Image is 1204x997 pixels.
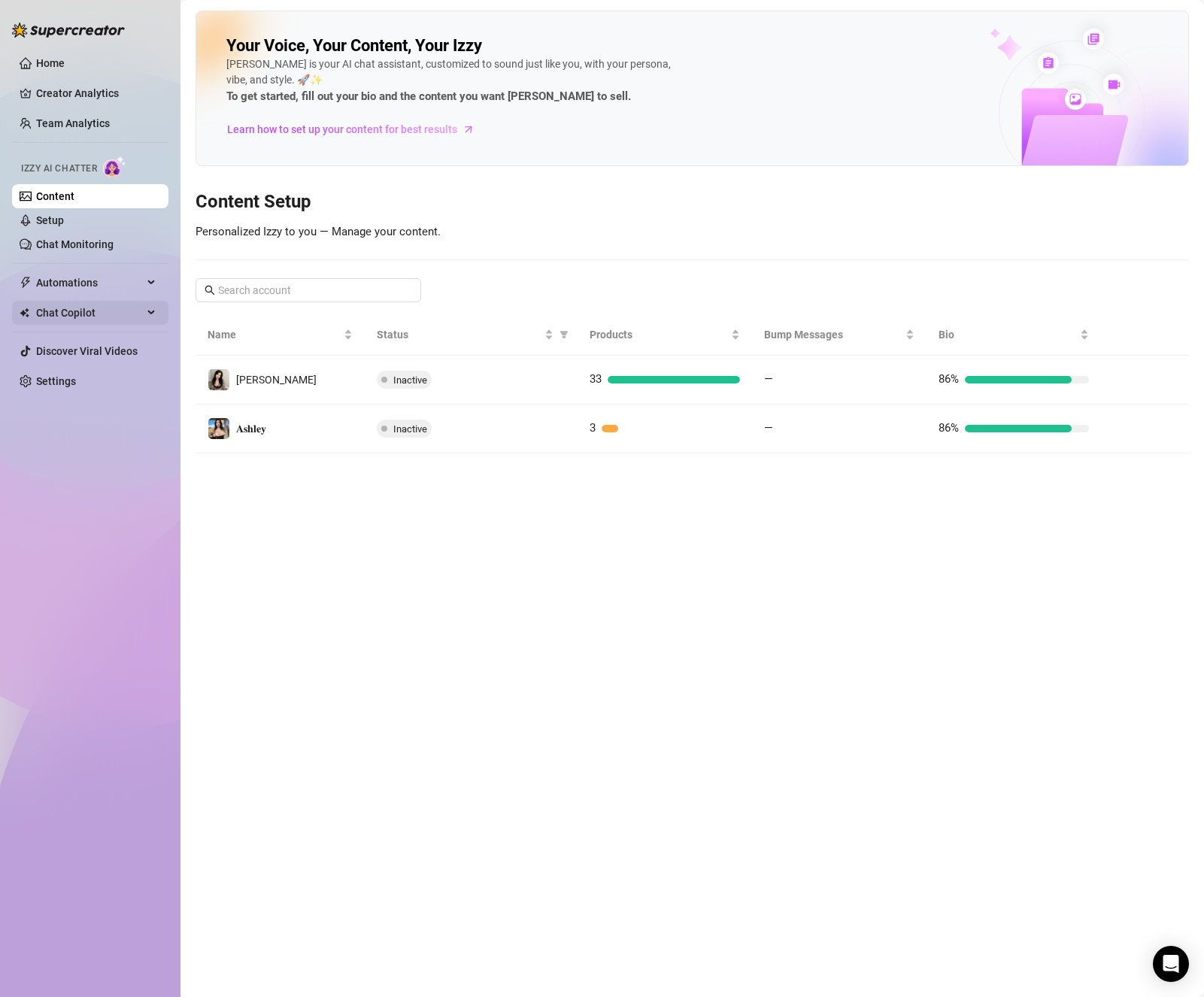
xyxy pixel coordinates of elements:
[590,372,602,386] span: 33
[365,314,578,356] th: Status
[764,421,773,435] span: —
[578,314,752,356] th: Products
[955,12,1188,165] img: ai-chatter-content-library-cLFOSyPT.png
[196,314,365,356] th: Name
[36,375,76,387] a: Settings
[208,418,229,439] img: 𝐀𝐬𝐡𝐥𝐞𝐲
[764,326,902,343] span: Bump Messages
[205,285,215,295] span: search
[36,190,74,202] a: Content
[218,282,400,298] input: Search account
[752,314,927,356] th: Bump Messages
[226,56,678,106] div: [PERSON_NAME] is your AI chat assistant, customized to sound just like you, with your persona, vi...
[939,326,1077,343] span: Bio
[227,121,457,138] span: Learn how to set up your content for best results
[12,23,125,38] img: logo-BBDzfeDw.svg
[560,330,569,339] span: filter
[377,326,541,343] span: Status
[590,326,728,343] span: Products
[557,323,572,346] span: filter
[103,156,126,177] img: AI Chatter
[939,372,959,386] span: 86%
[36,238,114,250] a: Chat Monitoring
[36,57,65,69] a: Home
[461,122,476,137] span: arrow-right
[36,271,143,295] span: Automations
[36,301,143,325] span: Chat Copilot
[236,374,317,386] span: [PERSON_NAME]
[393,423,427,435] span: Inactive
[226,117,486,141] a: Learn how to set up your content for best results
[208,326,341,343] span: Name
[36,117,110,129] a: Team Analytics
[20,308,29,318] img: Chat Copilot
[226,35,482,56] h2: Your Voice, Your Content, Your Izzy
[590,421,596,435] span: 3
[208,369,229,390] img: Ashley
[939,421,959,435] span: 86%
[196,225,441,238] span: Personalized Izzy to you — Manage your content.
[764,372,773,386] span: —
[36,345,138,357] a: Discover Viral Videos
[36,81,156,105] a: Creator Analytics
[927,314,1101,356] th: Bio
[393,374,427,386] span: Inactive
[21,162,97,176] span: Izzy AI Chatter
[226,89,631,103] strong: To get started, fill out your bio and the content you want [PERSON_NAME] to sell.
[236,423,266,435] span: 𝐀𝐬𝐡𝐥𝐞𝐲
[1153,946,1189,982] div: Open Intercom Messenger
[36,214,64,226] a: Setup
[196,190,1189,214] h3: Content Setup
[20,277,32,289] span: thunderbolt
